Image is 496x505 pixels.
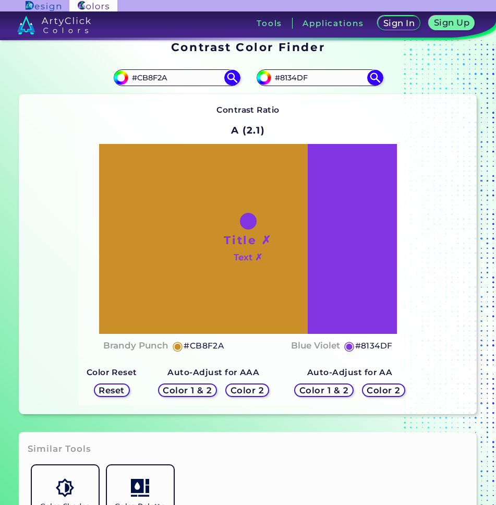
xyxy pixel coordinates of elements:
[224,232,272,248] h1: Title ✗
[355,339,393,353] h5: #8134DF
[98,386,125,395] h5: Reset
[224,70,240,86] img: icon search
[257,19,282,27] h3: Tools
[216,105,280,115] strong: Contrast Ratio
[428,16,476,31] a: Sign Up
[433,18,470,27] h5: Sign Up
[28,443,91,455] h3: Similar Tools
[344,340,355,352] h5: ◉
[367,70,383,86] img: icon search
[56,478,74,497] img: icon_color_shades.svg
[230,386,265,395] h5: Color 2
[307,367,392,377] strong: Auto-Adjust for AA
[26,1,61,11] img: ArtyClick Design logo
[226,119,270,142] h2: A (2.1)
[128,71,225,85] input: type color 1..
[303,19,364,27] h3: Applications
[383,19,416,28] h5: Sign In
[162,386,213,395] h5: Color 1 & 2
[167,367,259,377] strong: Auto-Adjust for AAA
[172,340,184,352] h5: ◉
[377,16,421,31] a: Sign In
[131,478,149,497] img: icon_col_pal_col.svg
[184,339,224,353] h5: #CB8F2A
[291,338,340,353] h4: Blue Violet
[17,16,91,34] img: logo_artyclick_colors_white.svg
[171,39,325,55] h1: Contrast Color Finder
[271,71,368,85] input: type color 2..
[103,338,168,353] h4: Brandy Punch
[87,367,137,377] strong: Color Reset
[298,386,349,395] h5: Color 1 & 2
[234,250,262,265] h4: Text ✗
[366,386,401,395] h5: Color 2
